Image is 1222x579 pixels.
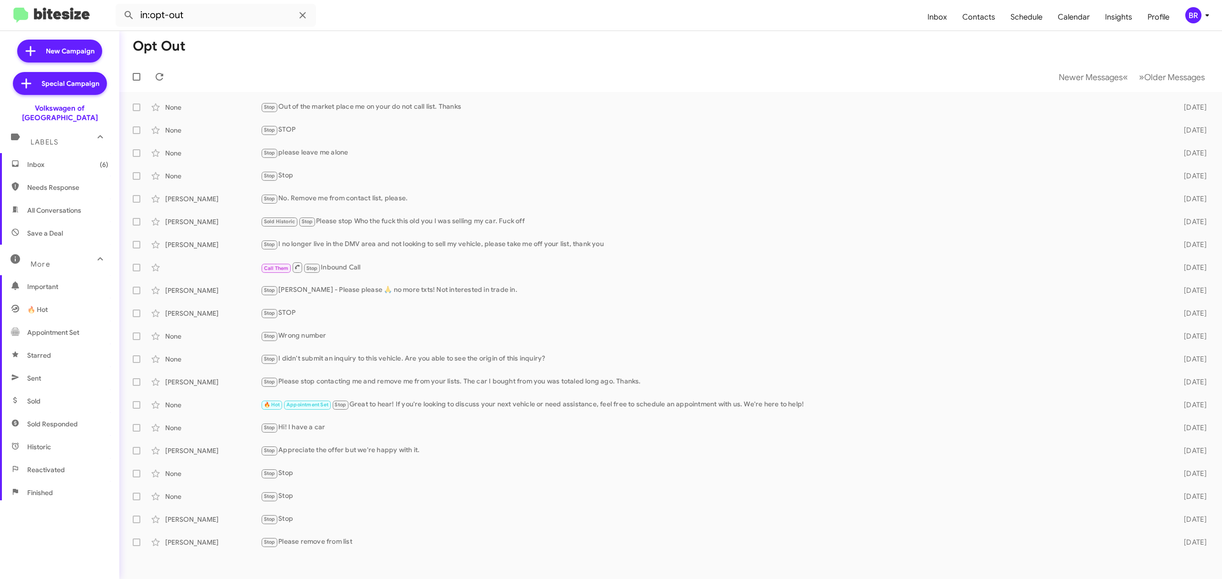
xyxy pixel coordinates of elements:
[1166,263,1214,272] div: [DATE]
[261,399,1166,410] div: Great to hear! If you're looking to discuss your next vehicle or need assistance, feel free to sc...
[261,147,1166,158] div: please leave me alone
[165,286,261,295] div: [PERSON_NAME]
[1166,446,1214,455] div: [DATE]
[165,331,261,341] div: None
[27,160,108,169] span: Inbox
[165,148,261,158] div: None
[1177,7,1211,23] button: BR
[27,328,79,337] span: Appointment Set
[261,468,1166,479] div: Stop
[1139,71,1144,83] span: »
[1166,286,1214,295] div: [DATE]
[42,79,99,88] span: Special Campaign
[264,447,275,454] span: Stop
[27,183,108,192] span: Needs Response
[1166,400,1214,410] div: [DATE]
[165,446,261,455] div: [PERSON_NAME]
[306,265,318,271] span: Stop
[27,488,53,497] span: Finished
[261,514,1166,525] div: Stop
[165,354,261,364] div: None
[165,469,261,478] div: None
[264,104,275,110] span: Stop
[261,353,1166,364] div: I didn't submit an inquiry to this vehicle. Are you able to see the origin of this inquiry?
[27,465,65,475] span: Reactivated
[17,40,102,62] a: New Campaign
[1166,125,1214,135] div: [DATE]
[335,402,346,408] span: Stop
[27,419,78,429] span: Sold Responded
[261,445,1166,456] div: Appreciate the offer but we're happy with it.
[116,4,316,27] input: Search
[1050,3,1097,31] span: Calendar
[1166,217,1214,227] div: [DATE]
[165,492,261,501] div: None
[1053,67,1211,87] nav: Page navigation example
[261,216,1166,227] div: Please stop Who the fuck this old you I was selling my car. Fuck off
[1097,3,1140,31] span: Insights
[955,3,1003,31] a: Contacts
[27,228,63,238] span: Save a Deal
[1166,194,1214,204] div: [DATE]
[920,3,955,31] a: Inbox
[1053,67,1134,87] button: Previous
[264,310,275,316] span: Stop
[165,400,261,410] div: None
[31,260,50,269] span: More
[165,377,261,387] div: [PERSON_NAME]
[165,423,261,433] div: None
[46,46,95,56] span: New Campaign
[165,515,261,524] div: [PERSON_NAME]
[1166,538,1214,547] div: [DATE]
[1144,72,1205,83] span: Older Messages
[264,356,275,362] span: Stop
[264,402,280,408] span: 🔥 Hot
[264,333,275,339] span: Stop
[165,538,261,547] div: [PERSON_NAME]
[261,537,1166,548] div: Please remove from list
[264,127,275,133] span: Stop
[13,72,107,95] a: Special Campaign
[264,150,275,156] span: Stop
[1166,377,1214,387] div: [DATE]
[1003,3,1050,31] span: Schedule
[1133,67,1211,87] button: Next
[27,373,41,383] span: Sent
[261,422,1166,433] div: Hi! I have a car
[264,470,275,476] span: Stop
[1166,171,1214,181] div: [DATE]
[261,376,1166,387] div: Please stop contacting me and remove me from your lists. The car I bought from you was totaled lo...
[1140,3,1177,31] span: Profile
[261,285,1166,296] div: [PERSON_NAME] - Please please 🙏 no more txts! Not interested in trade in.
[165,125,261,135] div: None
[264,218,295,225] span: Sold Historic
[27,351,51,360] span: Starred
[133,39,186,54] h1: Opt Out
[31,138,58,146] span: Labels
[264,196,275,202] span: Stop
[1166,515,1214,524] div: [DATE]
[264,379,275,385] span: Stop
[1166,331,1214,341] div: [DATE]
[165,171,261,181] div: None
[165,103,261,112] div: None
[1166,240,1214,249] div: [DATE]
[1166,103,1214,112] div: [DATE]
[261,308,1166,319] div: STOP
[100,160,108,169] span: (6)
[264,539,275,545] span: Stop
[1059,72,1123,83] span: Newer Messages
[1166,469,1214,478] div: [DATE]
[264,493,275,499] span: Stop
[1185,7,1201,23] div: BR
[261,491,1166,502] div: Stop
[1166,309,1214,318] div: [DATE]
[261,124,1166,135] div: STOP
[1123,71,1128,83] span: «
[261,193,1166,204] div: No. Remove me from contact list, please.
[264,287,275,293] span: Stop
[264,424,275,431] span: Stop
[165,309,261,318] div: [PERSON_NAME]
